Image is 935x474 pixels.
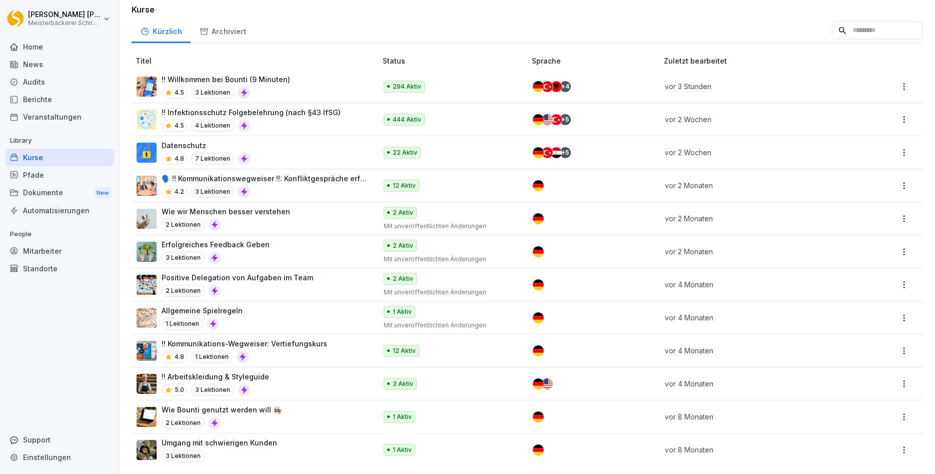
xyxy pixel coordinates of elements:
[137,341,157,361] img: s06mvwf1yzeoxs9dp55swq0f.png
[384,321,516,330] p: Mit unveröffentlichten Änderungen
[5,73,114,91] a: Audits
[533,444,544,455] img: de.svg
[175,187,184,196] p: 4.2
[393,412,412,421] p: 1 Aktiv
[162,437,277,448] p: Umgang mit schwierigen Kunden
[665,312,844,323] p: vor 4 Monaten
[665,147,844,158] p: vor 2 Wochen
[191,351,233,363] p: 1 Lektionen
[542,81,553,92] img: tr.svg
[533,246,544,257] img: de.svg
[393,208,413,217] p: 2 Aktiv
[175,88,184,97] p: 4.5
[665,81,844,92] p: vor 3 Stunden
[664,56,856,66] p: Zuletzt bearbeitet
[393,274,413,283] p: 2 Aktiv
[175,121,184,130] p: 4.5
[542,378,553,389] img: us.svg
[551,81,562,92] img: al.svg
[162,305,243,316] p: Allgemeine Spielregeln
[542,114,553,125] img: us.svg
[137,308,157,328] img: ecwashxihdnhpwtga2vbr586.png
[665,345,844,356] p: vor 4 Monaten
[5,202,114,219] a: Automatisierungen
[393,181,416,190] p: 12 Aktiv
[137,77,157,97] img: xh3bnih80d1pxcetv9zsuevg.png
[533,213,544,224] img: de.svg
[162,285,205,297] p: 2 Lektionen
[162,239,270,250] p: Erfolgreiches Feedback Geben
[137,440,157,460] img: ibmq16c03v2u1873hyb2ubud.png
[551,114,562,125] img: tr.svg
[5,431,114,448] div: Support
[137,176,157,196] img: i6t0qadksb9e189o874pazh6.png
[5,108,114,126] a: Veranstaltungen
[162,219,205,231] p: 2 Lektionen
[162,272,313,283] p: Positive Delegation von Aufgaben im Team
[533,411,544,422] img: de.svg
[665,246,844,257] p: vor 2 Monaten
[162,140,250,151] p: Datenschutz
[393,379,413,388] p: 3 Aktiv
[533,81,544,92] img: de.svg
[162,252,205,264] p: 3 Lektionen
[384,222,516,231] p: Mit unveröffentlichten Änderungen
[5,242,114,260] a: Mitarbeiter
[5,260,114,277] a: Standorte
[137,407,157,427] img: bqcw87wt3eaim098drrkbvff.png
[560,81,571,92] div: + 4
[393,115,421,124] p: 444 Aktiv
[191,384,234,396] p: 3 Lektionen
[533,114,544,125] img: de.svg
[393,148,417,157] p: 22 Aktiv
[137,110,157,130] img: jtrrztwhurl1lt2nit6ma5t3.png
[533,147,544,158] img: de.svg
[94,187,111,199] div: New
[533,279,544,290] img: de.svg
[393,307,412,316] p: 1 Aktiv
[532,56,660,66] p: Sprache
[175,154,184,163] p: 4.8
[5,56,114,73] a: News
[5,166,114,184] a: Pfade
[162,450,205,462] p: 3 Lektionen
[5,149,114,166] a: Kurse
[383,56,528,66] p: Status
[665,411,844,422] p: vor 8 Monaten
[542,147,553,158] img: tr.svg
[5,133,114,149] p: Library
[137,275,157,295] img: d4hhc7dpd98b6qx811o6wmlu.png
[136,56,379,66] p: Titel
[5,448,114,466] a: Einstellungen
[665,213,844,224] p: vor 2 Monaten
[5,226,114,242] p: People
[175,385,184,394] p: 5.0
[560,147,571,158] div: + 5
[132,18,191,43] a: Kürzlich
[162,371,269,382] p: !! Arbeitskleidung & Styleguide
[533,378,544,389] img: de.svg
[551,147,562,158] img: eg.svg
[560,114,571,125] div: + 5
[665,279,844,290] p: vor 4 Monaten
[137,374,157,394] img: px7llsxzleige67i3gf1affu.png
[191,87,234,99] p: 3 Lektionen
[137,143,157,163] img: gp1n7epbxsf9lzaihqn479zn.png
[5,184,114,202] div: Dokumente
[5,91,114,108] a: Berichte
[191,18,255,43] a: Archiviert
[162,417,205,429] p: 2 Lektionen
[5,38,114,56] a: Home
